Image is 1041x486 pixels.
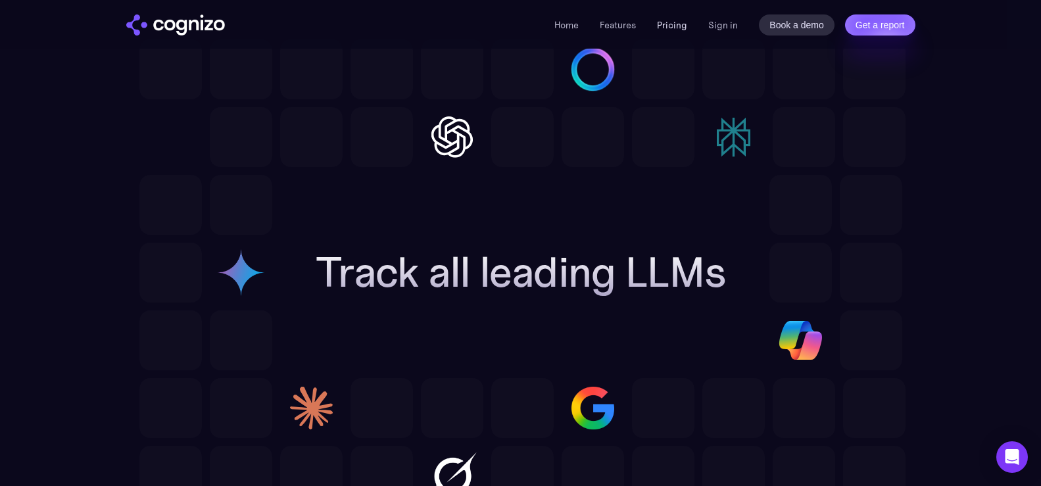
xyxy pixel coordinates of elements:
a: home [126,14,225,36]
div: Open Intercom Messenger [996,441,1028,473]
img: cognizo logo [126,14,225,36]
a: Get a report [845,14,915,36]
a: Pricing [657,19,687,31]
a: Book a demo [759,14,835,36]
h2: Track all leading LLMs [316,249,726,296]
a: Features [600,19,636,31]
a: Home [554,19,579,31]
a: Sign in [708,17,738,33]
